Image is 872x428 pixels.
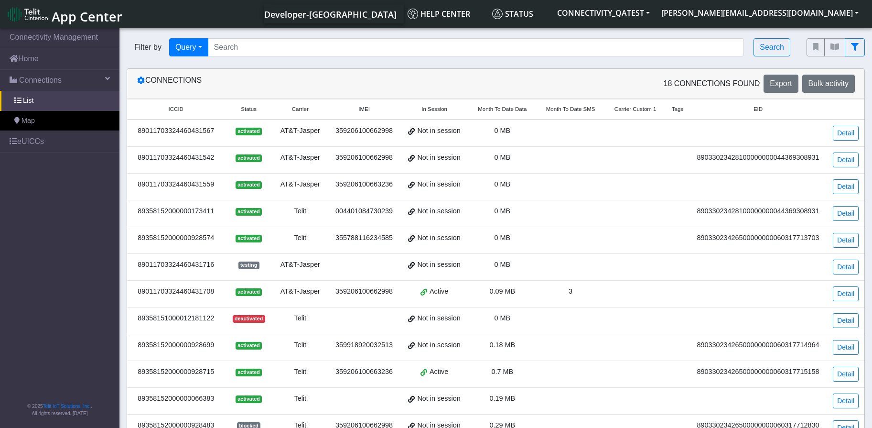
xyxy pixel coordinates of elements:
div: 89033023428100000000044369308931 [695,153,821,163]
span: Carrier Custom 1 [614,105,657,113]
div: Telit [279,313,322,324]
span: Not in session [417,126,460,136]
span: Not in session [417,233,460,243]
div: 359206100663236 [334,367,395,377]
div: Telit [279,206,322,217]
span: activated [236,342,262,350]
span: App Center [52,8,122,25]
span: activated [236,288,262,296]
div: 89358152000000928715 [133,367,219,377]
span: In Session [421,105,447,113]
span: Month To Date Data [478,105,527,113]
span: Not in session [417,340,460,351]
span: testing [238,262,259,269]
span: Not in session [417,394,460,404]
span: Carrier [292,105,309,113]
span: ICCID [169,105,183,113]
span: Active [430,367,448,377]
span: activated [236,369,262,376]
span: Export [770,79,792,88]
span: Not in session [417,153,460,163]
a: Help center [404,4,488,23]
div: 89358152000000066383 [133,394,219,404]
div: 89011703324460431542 [133,153,219,163]
div: 89011703324460431567 [133,126,219,136]
div: fitlers menu [807,38,865,56]
a: Detail [833,340,859,355]
div: 89358152000000928699 [133,340,219,351]
input: Search... [208,38,744,56]
div: Connections [129,75,496,93]
span: List [23,96,33,106]
div: 89033023426500000000060317713703 [695,233,821,243]
div: Telit [279,394,322,404]
span: Not in session [417,260,460,270]
a: Detail [833,367,859,382]
span: Status [492,9,533,19]
div: 89033023426500000000060317714964 [695,340,821,351]
span: 0 MB [494,207,510,215]
span: activated [236,395,262,403]
div: 89033023428100000000044369308931 [695,206,821,217]
span: 0 MB [494,261,510,268]
div: 359206100662998 [334,153,395,163]
span: Tags [672,105,683,113]
a: Detail [833,206,859,221]
span: Filter by [127,42,169,53]
span: 0 MB [494,314,510,322]
div: 004401084730239 [334,206,395,217]
div: 359918920032513 [334,340,395,351]
a: Status [488,4,551,23]
a: Your current platform instance [264,4,396,23]
div: 89011703324460431716 [133,260,219,270]
div: AT&T-Jasper [279,126,322,136]
span: Not in session [417,206,460,217]
a: Telit IoT Solutions, Inc. [43,404,91,409]
button: Export [764,75,798,93]
span: 0 MB [494,234,510,241]
span: Not in session [417,179,460,190]
div: Telit [279,233,322,243]
div: AT&T-Jasper [279,179,322,190]
a: Detail [833,313,859,328]
span: 0.19 MB [489,395,515,402]
button: Search [754,38,790,56]
span: Not in session [417,313,460,324]
span: activated [236,208,262,216]
img: knowledge.svg [408,9,418,19]
button: Query [169,38,208,56]
span: Map [22,116,35,126]
img: logo-telit-cinterion-gw-new.png [8,7,48,22]
a: Detail [833,153,859,167]
img: status.svg [492,9,503,19]
span: activated [236,235,262,242]
a: Detail [833,286,859,301]
div: 89033023426500000000060317715158 [695,367,821,377]
div: AT&T-Jasper [279,153,322,163]
span: activated [236,181,262,189]
div: Telit [279,340,322,351]
div: AT&T-Jasper [279,260,322,270]
button: CONNECTIVITY_QATEST [551,4,656,22]
div: 3 [542,286,599,297]
span: 18 Connections found [663,78,760,89]
span: 0 MB [494,154,510,161]
span: 0.18 MB [489,341,515,349]
span: Developer-[GEOGRAPHIC_DATA] [264,9,397,20]
button: Bulk activity [802,75,855,93]
div: 359206100662998 [334,286,395,297]
span: activated [236,154,262,162]
span: Bulk activity [808,79,849,88]
span: 0 MB [494,127,510,134]
span: 0 MB [494,180,510,188]
a: Detail [833,394,859,408]
div: 89011703324460431708 [133,286,219,297]
a: Detail [833,260,859,274]
div: 359206100662998 [334,126,395,136]
span: Connections [19,75,62,86]
span: deactivated [233,315,265,323]
a: Detail [833,233,859,248]
div: 89358152000000928574 [133,233,219,243]
span: Month To Date SMS [546,105,595,113]
div: 355788116234585 [334,233,395,243]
